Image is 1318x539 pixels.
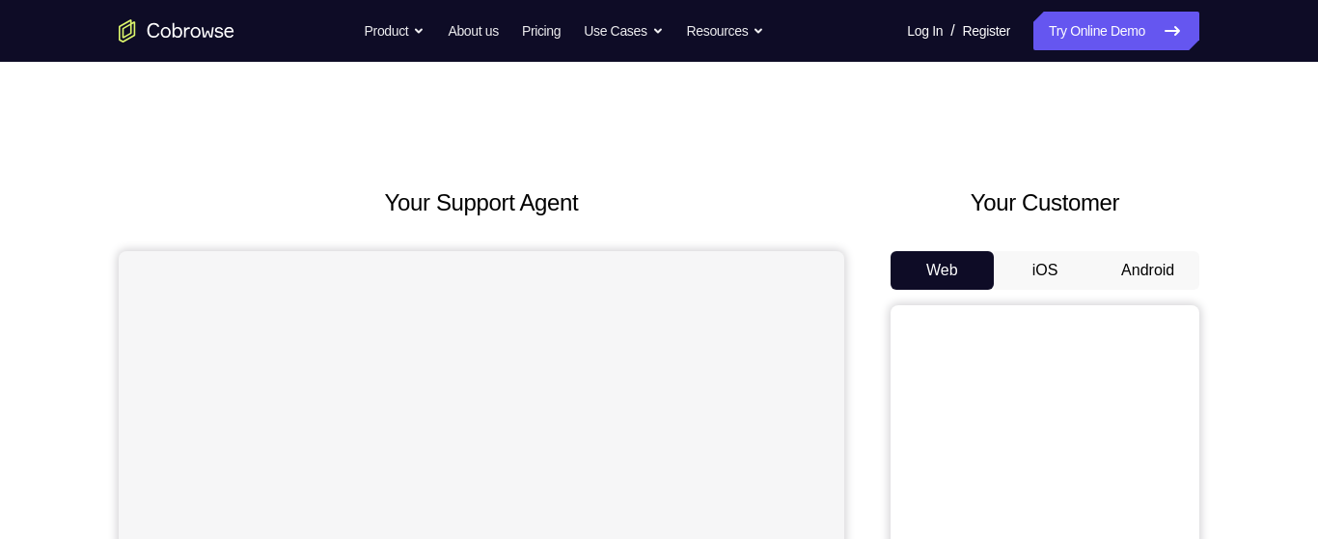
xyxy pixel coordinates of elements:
[907,12,943,50] a: Log In
[119,19,234,43] a: Go to the home page
[950,19,954,43] span: /
[448,12,498,50] a: About us
[994,251,1097,290] button: iOS
[522,12,561,50] a: Pricing
[119,185,844,220] h2: Your Support Agent
[891,185,1199,220] h2: Your Customer
[365,12,426,50] button: Product
[891,251,994,290] button: Web
[584,12,663,50] button: Use Cases
[1033,12,1199,50] a: Try Online Demo
[1096,251,1199,290] button: Android
[687,12,765,50] button: Resources
[963,12,1010,50] a: Register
